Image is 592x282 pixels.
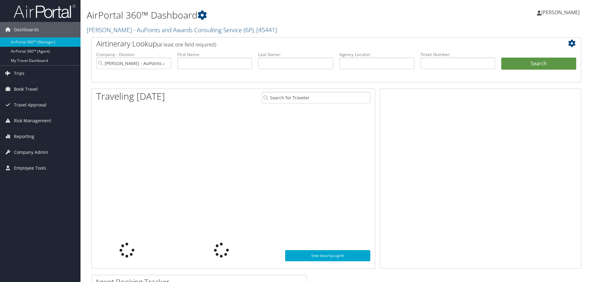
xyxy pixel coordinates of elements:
a: View SecurityLogic® [285,250,370,261]
label: First Name: [177,51,252,58]
button: Search [501,58,576,70]
span: Employee Tools [14,160,46,176]
span: Risk Management [14,113,51,128]
span: ( 6P ) [244,26,254,34]
img: airportal-logo.png [14,4,76,19]
span: (at least one field required) [157,41,216,48]
label: Agency Locator: [339,51,414,58]
h1: AirPortal 360™ Dashboard [87,9,420,22]
a: [PERSON_NAME] [537,3,586,22]
input: Search for Traveler [262,92,370,103]
a: [PERSON_NAME] - AuPoints and Awards Consulting Service [87,26,277,34]
span: Reporting [14,129,34,144]
span: Book Travel [14,81,38,97]
span: Dashboards [14,22,39,37]
span: Company Admin [14,145,48,160]
span: [PERSON_NAME] [541,9,580,16]
label: Last Name: [258,51,333,58]
label: Ticket Number: [420,51,495,58]
span: , [ 45441 ] [254,26,277,34]
label: Company - Division: [96,51,171,58]
h1: Traveling [DATE] [96,90,165,103]
span: Trips [14,66,24,81]
h2: Airtinerary Lookup [96,38,535,49]
span: Travel Approval [14,97,46,113]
